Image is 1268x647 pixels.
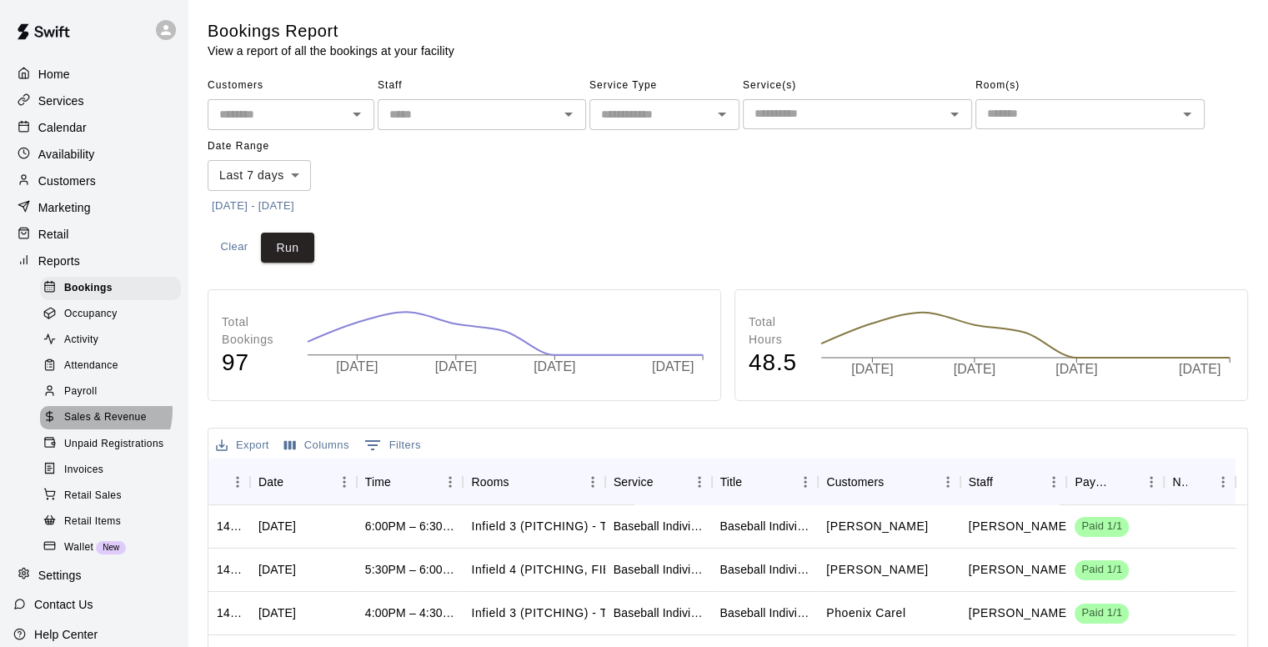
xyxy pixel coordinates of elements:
[217,470,240,494] button: Sort
[280,433,353,459] button: Select columns
[471,459,509,505] div: Rooms
[360,432,425,459] button: Show filters
[40,483,188,509] a: Retail Sales
[1164,459,1235,505] div: Notes
[471,561,760,579] p: Infield 4 (PITCHING, FIELDING, CATCHING) - TBK
[1187,470,1210,494] button: Sort
[1075,519,1129,534] span: Paid 1/1
[40,536,181,559] div: WalletNew
[1172,459,1186,505] div: Notes
[943,103,966,126] button: Open
[38,93,84,109] p: Services
[13,62,174,87] a: Home
[40,380,181,404] div: Payroll
[969,604,1070,622] p: Ian Fink
[969,561,1070,579] p: Ian Fink
[993,470,1016,494] button: Sort
[1139,469,1164,494] button: Menu
[391,470,414,494] button: Sort
[509,470,533,494] button: Sort
[818,459,960,505] div: Customers
[40,328,188,354] a: Activity
[13,222,174,247] a: Retail
[64,488,122,504] span: Retail Sales
[40,459,181,482] div: Invoices
[614,518,704,534] div: Baseball Individual PITCHING - 30 minutes
[208,160,311,191] div: Last 7 days
[742,470,765,494] button: Sort
[1075,562,1129,578] span: Paid 1/1
[34,596,93,613] p: Contact Us
[258,604,296,621] div: Thu, Sep 11, 2025
[13,563,174,588] div: Settings
[332,469,357,494] button: Menu
[208,459,250,505] div: ID
[749,313,804,349] p: Total Hours
[64,436,163,453] span: Unpaid Registrations
[793,469,818,494] button: Menu
[534,359,575,374] tspan: [DATE]
[208,193,298,219] button: [DATE] - [DATE]
[258,561,296,578] div: Thu, Sep 11, 2025
[975,73,1205,99] span: Room(s)
[969,518,1070,535] p: Ian Fink
[1115,470,1139,494] button: Sort
[208,133,353,160] span: Date Range
[13,142,174,167] a: Availability
[208,73,374,99] span: Customers
[208,233,261,263] button: Clear
[40,275,188,301] a: Bookings
[954,362,995,376] tspan: [DATE]
[217,518,242,534] div: 1423925
[40,431,188,457] a: Unpaid Registrations
[217,604,242,621] div: 1423919
[64,514,121,530] span: Retail Items
[935,469,960,494] button: Menu
[826,604,905,622] p: Phoenix Carel
[357,459,464,505] div: Time
[969,459,993,505] div: Staff
[1175,103,1199,126] button: Open
[40,405,188,431] a: Sales & Revenue
[743,73,972,99] span: Service(s)
[826,561,928,579] p: Deejay Bybee
[13,168,174,193] div: Customers
[652,359,694,374] tspan: [DATE]
[40,277,181,300] div: Bookings
[38,226,69,243] p: Retail
[38,146,95,163] p: Availability
[13,195,174,220] a: Marketing
[720,518,810,534] div: Baseball Individual PITCHING - 30 minutes
[13,115,174,140] a: Calendar
[710,103,734,126] button: Open
[225,469,250,494] button: Menu
[40,379,188,405] a: Payroll
[1041,469,1066,494] button: Menu
[605,459,712,505] div: Service
[960,459,1067,505] div: Staff
[208,20,454,43] h5: Bookings Report
[38,119,87,136] p: Calendar
[96,543,126,552] span: New
[34,626,98,643] p: Help Center
[38,253,80,269] p: Reports
[884,470,907,494] button: Sort
[64,539,93,556] span: Wallet
[851,362,893,376] tspan: [DATE]
[40,509,188,534] a: Retail Items
[212,433,273,459] button: Export
[13,88,174,113] div: Services
[13,248,174,273] a: Reports
[64,332,98,349] span: Activity
[336,359,378,374] tspan: [DATE]
[1210,469,1235,494] button: Menu
[64,384,97,400] span: Payroll
[258,459,283,505] div: Date
[720,561,810,578] div: Baseball Individual HITTING - 30 minutes
[40,510,181,534] div: Retail Items
[826,518,928,535] p: Deejay Bybee
[40,433,181,456] div: Unpaid Registrations
[217,561,242,578] div: 1423922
